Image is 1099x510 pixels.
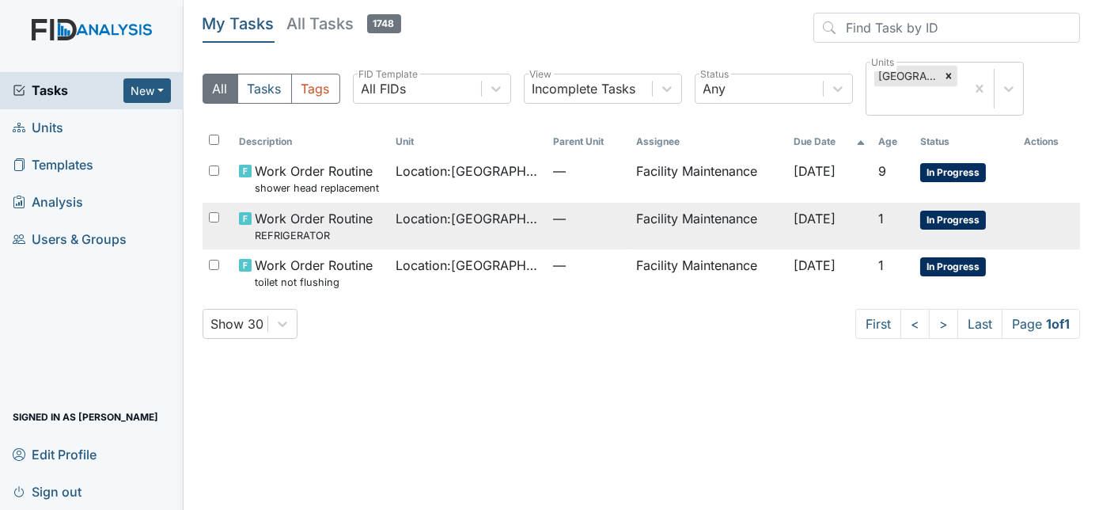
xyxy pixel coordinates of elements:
span: Users & Groups [13,227,127,252]
span: [DATE] [794,211,836,226]
th: Toggle SortBy [233,128,389,155]
button: Tasks [237,74,292,104]
span: Templates [13,153,93,177]
th: Toggle SortBy [872,128,914,155]
th: Assignee [630,128,786,155]
input: Find Task by ID [813,13,1080,43]
td: Facility Maintenance [630,249,786,296]
span: Location : [GEOGRAPHIC_DATA] [396,209,540,228]
span: Location : [GEOGRAPHIC_DATA] [396,256,540,275]
span: [DATE] [794,163,836,179]
span: Location : [GEOGRAPHIC_DATA] [396,162,540,181]
span: — [553,209,624,228]
span: Work Order Routine toilet not flushing [255,256,373,290]
span: Work Order Routine shower head replacement [255,162,379,196]
button: All [203,74,238,104]
th: Actions [1018,128,1080,155]
th: Toggle SortBy [787,128,872,155]
span: 1 [878,211,884,226]
span: Edit Profile [13,442,97,466]
span: In Progress [920,211,986,230]
td: Facility Maintenance [630,155,786,202]
small: REFRIGERATOR [255,228,373,243]
span: Work Order Routine REFRIGERATOR [255,209,373,243]
div: [GEOGRAPHIC_DATA] [874,66,940,86]
span: Page [1002,309,1080,339]
th: Toggle SortBy [547,128,631,155]
div: All FIDs [362,79,407,98]
span: In Progress [920,163,986,182]
button: Tags [291,74,340,104]
nav: task-pagination [855,309,1080,339]
h5: My Tasks [203,13,275,35]
th: Toggle SortBy [389,128,546,155]
a: Last [957,309,1002,339]
td: Facility Maintenance [630,203,786,249]
div: Any [703,79,726,98]
a: > [929,309,958,339]
span: Units [13,116,63,140]
input: Toggle All Rows Selected [209,135,219,145]
span: 1748 [367,14,401,33]
a: Tasks [13,81,123,100]
span: Analysis [13,190,83,215]
span: Signed in as [PERSON_NAME] [13,405,158,429]
small: toilet not flushing [255,275,373,290]
span: [DATE] [794,257,836,273]
span: 1 [878,257,884,273]
span: 9 [878,163,886,179]
span: — [553,162,624,181]
span: Sign out [13,479,81,504]
button: New [123,78,171,103]
strong: 1 of 1 [1046,316,1070,332]
small: shower head replacement [255,181,379,196]
th: Toggle SortBy [914,128,1018,155]
div: Show 30 [211,314,264,333]
div: Type filter [203,74,340,104]
span: In Progress [920,257,986,276]
h5: All Tasks [287,13,401,35]
div: Incomplete Tasks [532,79,636,98]
a: < [900,309,930,339]
span: — [553,256,624,275]
a: First [855,309,901,339]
